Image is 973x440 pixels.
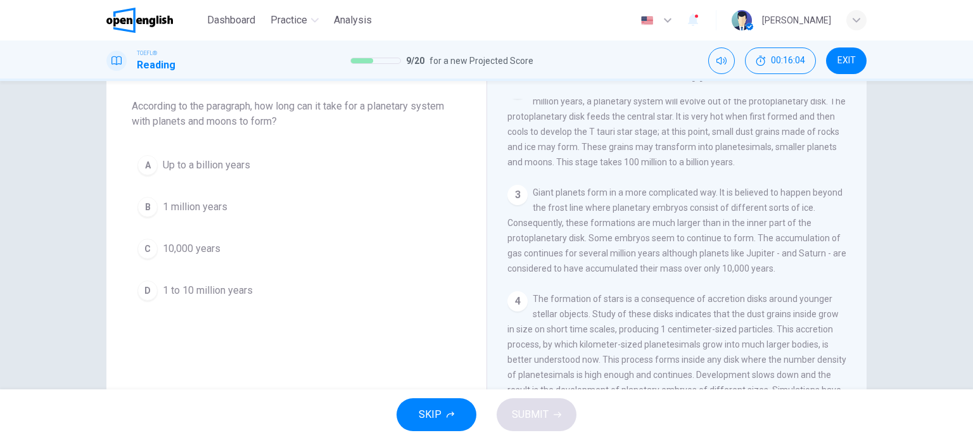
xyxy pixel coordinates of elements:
span: 1 to 10 million years [163,283,253,298]
button: C10,000 years [132,233,461,265]
span: Analysis [334,13,372,28]
button: 00:16:04 [745,47,816,74]
span: 10,000 years [163,241,220,256]
button: EXIT [826,47,867,74]
img: Profile picture [732,10,752,30]
button: B1 million years [132,191,461,223]
div: D [137,280,158,301]
button: Dashboard [202,9,260,32]
span: EXIT [837,56,856,66]
span: Dashboard [207,13,255,28]
a: OpenEnglish logo [106,8,202,33]
span: Practice [270,13,307,28]
img: OpenEnglish logo [106,8,173,33]
div: Hide [745,47,816,74]
span: SKIP [419,406,442,424]
div: [PERSON_NAME] [762,13,831,28]
img: en [639,16,655,25]
button: SKIP [397,398,476,431]
div: A [137,155,158,175]
span: According to the paragraph, how long can it take for a planetary system with planets and moons to... [132,99,461,129]
div: 4 [507,291,528,311]
span: Up to a billion years [163,158,250,173]
span: Giant planets form in a more complicated way. It is believed to happen beyond the frost line wher... [507,187,846,273]
span: 9 / 20 [406,53,424,68]
div: Mute [708,47,735,74]
span: for a new Projected Score [429,53,533,68]
div: C [137,239,158,259]
h1: Reading [137,58,175,73]
div: 3 [507,185,528,205]
div: B [137,197,158,217]
button: D1 to 10 million years [132,275,461,306]
button: Practice [265,9,324,32]
span: 00:16:04 [771,56,805,66]
span: TOEFL® [137,49,157,58]
button: Analysis [329,9,377,32]
button: AUp to a billion years [132,149,461,181]
span: 1 million years [163,199,227,215]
